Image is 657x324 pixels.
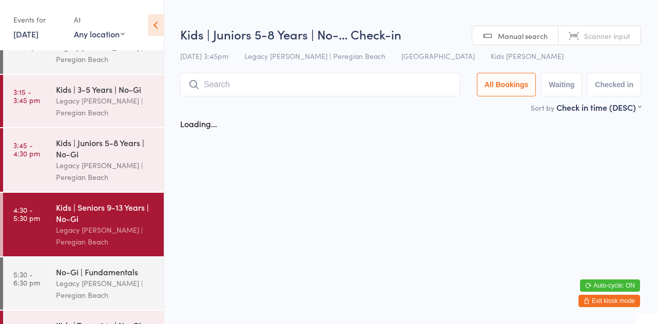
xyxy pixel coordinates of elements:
[580,279,640,292] button: Auto-cycle: ON
[531,103,554,113] label: Sort by
[74,11,125,28] div: At
[56,201,155,224] div: Kids | Seniors 9-13 Years | No-Gi
[180,51,228,61] span: [DATE] 3:45pm
[13,206,40,222] time: 4:30 - 5:30 pm
[3,193,164,256] a: 4:30 -5:30 pmKids | Seniors 9-13 Years | No-GiLegacy [PERSON_NAME] | Peregian Beach
[56,42,155,65] div: Legacy [PERSON_NAME] | Peregian Beach
[74,28,125,39] div: Any location
[56,159,155,183] div: Legacy [PERSON_NAME] | Peregian Beach
[13,28,38,39] a: [DATE]
[491,51,564,61] span: Kids [PERSON_NAME]
[13,34,42,51] time: 11:30 - 12:30 pm
[498,31,548,41] span: Manual search
[13,11,64,28] div: Events for
[584,31,630,41] span: Scanner input
[244,51,385,61] span: Legacy [PERSON_NAME] | Peregian Beach
[13,270,40,287] time: 5:30 - 6:30 pm
[477,73,536,96] button: All Bookings
[56,277,155,301] div: Legacy [PERSON_NAME] | Peregian Beach
[56,84,155,95] div: Kids | 3-5 Years | No-Gi
[56,224,155,248] div: Legacy [PERSON_NAME] | Peregian Beach
[541,73,582,96] button: Waiting
[3,75,164,127] a: 3:15 -3:45 pmKids | 3-5 Years | No-GiLegacy [PERSON_NAME] | Peregian Beach
[56,137,155,159] div: Kids | Juniors 5-8 Years | No-Gi
[556,102,641,113] div: Check in time (DESC)
[3,128,164,192] a: 3:45 -4:30 pmKids | Juniors 5-8 Years | No-GiLegacy [PERSON_NAME] | Peregian Beach
[13,88,40,104] time: 3:15 - 3:45 pm
[578,295,640,307] button: Exit kiosk mode
[180,26,641,43] h2: Kids | Juniors 5-8 Years | No-… Check-in
[56,95,155,118] div: Legacy [PERSON_NAME] | Peregian Beach
[587,73,641,96] button: Checked in
[13,141,40,157] time: 3:45 - 4:30 pm
[180,73,460,96] input: Search
[3,257,164,310] a: 5:30 -6:30 pmNo-Gi | FundamentalsLegacy [PERSON_NAME] | Peregian Beach
[401,51,475,61] span: [GEOGRAPHIC_DATA]
[180,118,217,129] div: Loading...
[56,266,155,277] div: No-Gi | Fundamentals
